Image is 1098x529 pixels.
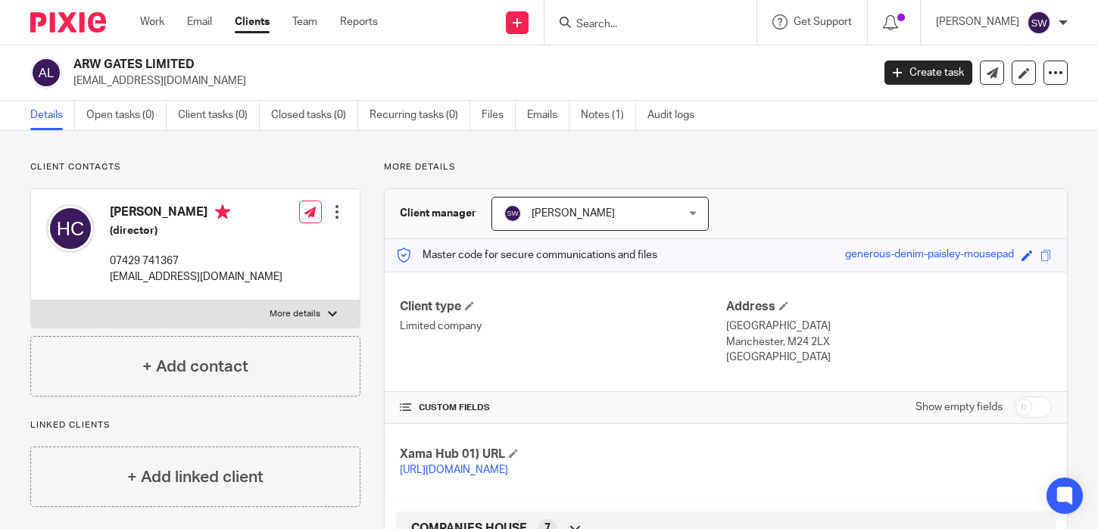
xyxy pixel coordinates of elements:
a: Files [482,101,516,130]
h4: Xama Hub 01) URL [400,447,725,462]
h4: Client type [400,299,725,315]
p: More details [270,308,320,320]
p: [GEOGRAPHIC_DATA] [726,319,1052,334]
img: svg%3E [30,57,62,89]
label: Show empty fields [916,400,1003,415]
span: [PERSON_NAME] [532,208,615,219]
p: [EMAIL_ADDRESS][DOMAIN_NAME] [73,73,862,89]
a: Notes (1) [581,101,636,130]
p: Client contacts [30,161,360,173]
a: Emails [527,101,569,130]
h4: Address [726,299,1052,315]
a: Create task [884,61,972,85]
p: Manchester, M24 2LX [726,335,1052,350]
a: Team [292,14,317,30]
div: generous-denim-paisley-mousepad [845,247,1014,264]
img: Pixie [30,12,106,33]
h4: CUSTOM FIELDS [400,402,725,414]
a: Work [140,14,164,30]
a: Open tasks (0) [86,101,167,130]
a: Email [187,14,212,30]
a: Clients [235,14,270,30]
img: svg%3E [1027,11,1051,35]
p: 07429 741367 [110,254,282,269]
h2: ARW GATES LIMITED [73,57,704,73]
img: svg%3E [504,204,522,222]
h4: + Add linked client [127,465,264,489]
p: [PERSON_NAME] [936,14,1019,30]
a: Audit logs [647,101,706,130]
p: Linked clients [30,419,360,431]
a: Closed tasks (0) [271,101,358,130]
a: Recurring tasks (0) [370,101,470,130]
span: Get Support [794,17,852,27]
a: [URL][DOMAIN_NAME] [400,465,508,475]
p: [GEOGRAPHIC_DATA] [726,350,1052,365]
i: Primary [215,204,230,219]
h4: [PERSON_NAME] [110,204,282,223]
img: svg%3E [46,204,95,253]
h5: (director) [110,223,282,238]
p: Limited company [400,319,725,334]
a: Details [30,101,75,130]
input: Search [575,18,711,32]
a: Client tasks (0) [178,101,260,130]
p: [EMAIL_ADDRESS][DOMAIN_NAME] [110,269,282,285]
h3: Client manager [400,206,476,221]
p: More details [384,161,1068,173]
h4: + Add contact [142,355,248,378]
a: Reports [340,14,378,30]
p: Master code for secure communications and files [396,247,657,263]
